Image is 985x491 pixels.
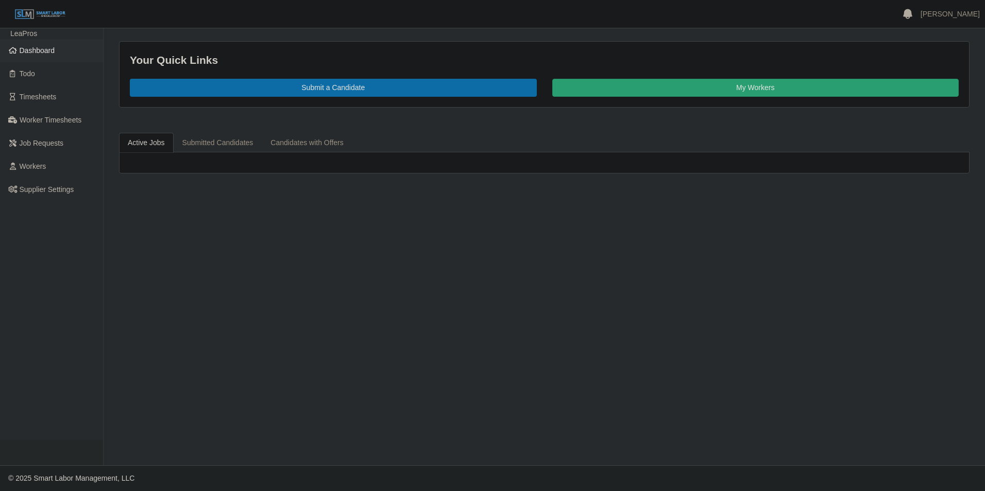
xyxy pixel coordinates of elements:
a: My Workers [552,79,959,97]
a: Active Jobs [119,133,174,153]
span: LeaPros [10,29,37,38]
a: Submit a Candidate [130,79,537,97]
span: Timesheets [20,93,57,101]
span: Workers [20,162,46,170]
span: Dashboard [20,46,55,55]
span: Supplier Settings [20,185,74,194]
img: SLM Logo [14,9,66,20]
span: Worker Timesheets [20,116,81,124]
span: © 2025 Smart Labor Management, LLC [8,474,134,482]
a: Candidates with Offers [262,133,352,153]
span: Job Requests [20,139,64,147]
a: Submitted Candidates [174,133,262,153]
a: [PERSON_NAME] [921,9,980,20]
span: Todo [20,69,35,78]
div: Your Quick Links [130,52,959,68]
